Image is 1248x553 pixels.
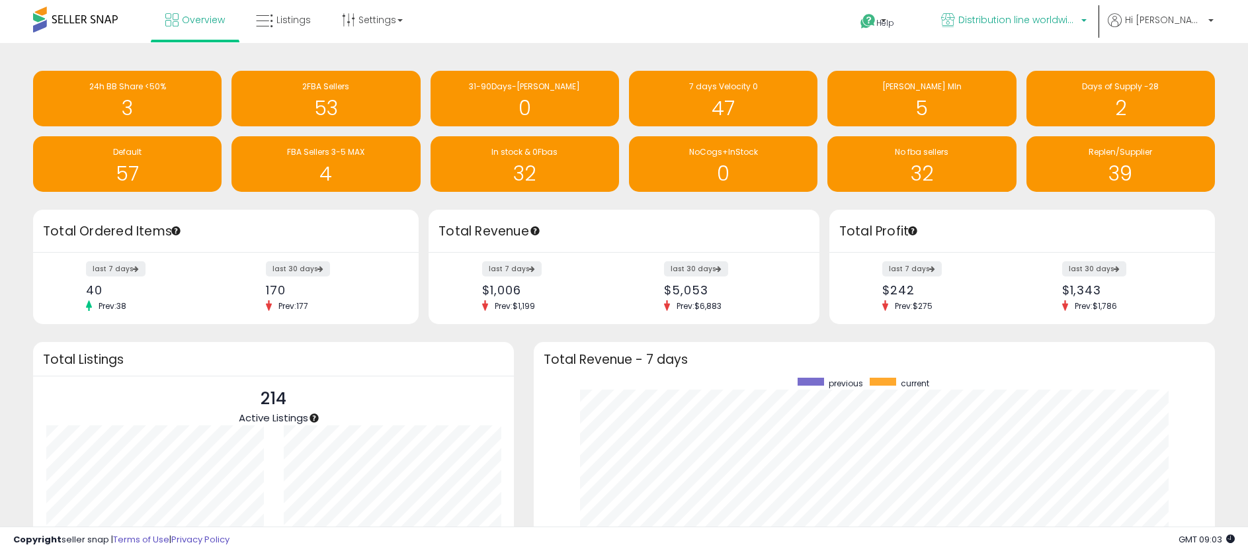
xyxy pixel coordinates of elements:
div: 40 [86,283,216,297]
div: Tooltip anchor [529,225,541,237]
span: NoCogs+InStock [689,146,758,157]
label: last 30 days [266,261,330,276]
span: current [901,378,929,389]
h1: 32 [834,163,1009,185]
span: Help [876,17,894,28]
h1: 5 [834,97,1009,119]
div: $242 [882,283,1012,297]
span: Prev: 177 [272,300,315,312]
span: 2FBA Sellers [302,81,349,92]
span: Hi [PERSON_NAME] [1125,13,1204,26]
div: Tooltip anchor [170,225,182,237]
div: $5,053 [664,283,796,297]
span: previous [829,378,863,389]
span: Prev: $275 [888,300,939,312]
div: $1,343 [1062,283,1192,297]
label: last 30 days [664,261,728,276]
span: Prev: $6,883 [670,300,728,312]
h3: Total Listings [43,355,504,364]
label: last 7 days [882,261,942,276]
h1: 57 [40,163,215,185]
span: Active Listings [239,411,308,425]
div: 170 [266,283,395,297]
span: Listings [276,13,311,26]
span: 7 days Velocity 0 [689,81,758,92]
p: 214 [239,386,308,411]
span: [PERSON_NAME] MIn [882,81,962,92]
span: Default [113,146,142,157]
label: last 30 days [1062,261,1126,276]
a: FBA Sellers 3-5 MAX 4 [231,136,420,192]
strong: Copyright [13,533,62,546]
a: In stock & 0Fbas 32 [431,136,619,192]
a: NoCogs+InStock 0 [629,136,817,192]
a: Terms of Use [113,533,169,546]
a: [PERSON_NAME] MIn 5 [827,71,1016,126]
h3: Total Profit [839,222,1205,241]
a: 24h BB Share <50% 3 [33,71,222,126]
a: 2FBA Sellers 53 [231,71,420,126]
h1: 4 [238,163,413,185]
a: 7 days Velocity 0 47 [629,71,817,126]
div: Tooltip anchor [907,225,919,237]
h1: 3 [40,97,215,119]
a: No fba sellers 32 [827,136,1016,192]
h1: 53 [238,97,413,119]
i: Get Help [860,13,876,30]
span: No fba sellers [895,146,948,157]
h1: 2 [1033,97,1208,119]
div: seller snap | | [13,534,229,546]
h3: Total Revenue [438,222,810,241]
h3: Total Ordered Items [43,222,409,241]
span: In stock & 0Fbas [491,146,558,157]
h3: Total Revenue - 7 days [544,355,1205,364]
h1: 39 [1033,163,1208,185]
a: Help [850,3,920,43]
span: Distribution line worldwide ([GEOGRAPHIC_DATA]) [958,13,1077,26]
h1: 47 [636,97,811,119]
span: Prev: $1,786 [1068,300,1124,312]
span: 24h BB Share <50% [89,81,166,92]
span: Days of Supply -28 [1082,81,1159,92]
span: Replen/Supplier [1089,146,1152,157]
div: $1,006 [482,283,614,297]
div: Tooltip anchor [308,412,320,424]
a: Default 57 [33,136,222,192]
span: Prev: $1,199 [488,300,542,312]
a: Hi [PERSON_NAME] [1108,13,1214,43]
h1: 0 [636,163,811,185]
span: 31-90Days-[PERSON_NAME] [469,81,580,92]
a: Replen/Supplier 39 [1026,136,1215,192]
span: Overview [182,13,225,26]
span: 2025-08-11 09:03 GMT [1179,533,1235,546]
h1: 0 [437,97,612,119]
span: FBA Sellers 3-5 MAX [287,146,364,157]
h1: 32 [437,163,612,185]
label: last 7 days [482,261,542,276]
span: Prev: 38 [92,300,133,312]
a: Privacy Policy [171,533,229,546]
label: last 7 days [86,261,146,276]
a: 31-90Days-[PERSON_NAME] 0 [431,71,619,126]
a: Days of Supply -28 2 [1026,71,1215,126]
